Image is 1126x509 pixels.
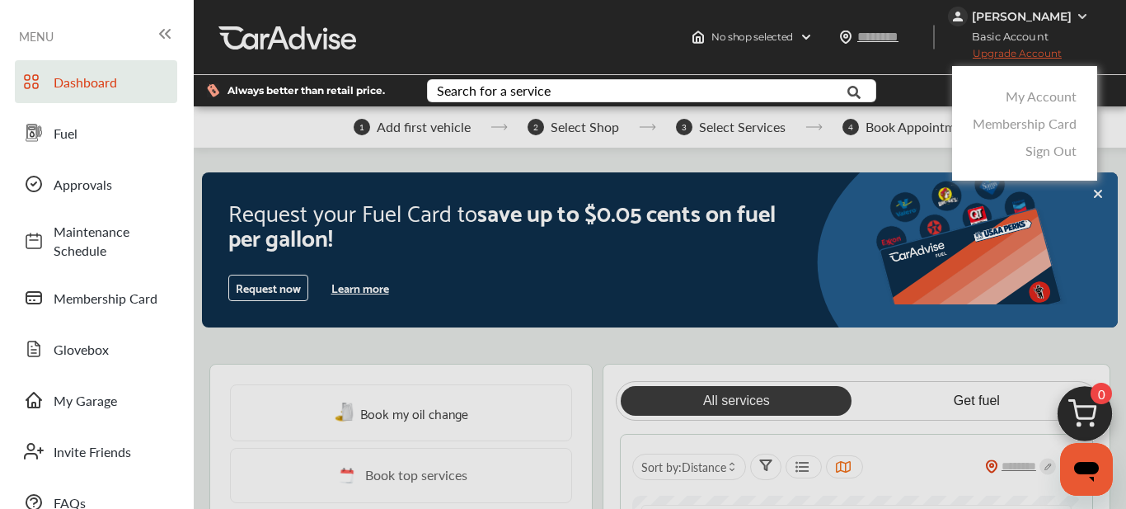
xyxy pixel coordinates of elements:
[1006,87,1077,106] a: My Account
[1045,379,1124,458] img: cart_icon.3d0951e8.svg
[15,163,177,205] a: Approvals
[54,340,169,359] span: Glovebox
[1025,141,1077,160] a: Sign Out
[437,84,551,97] div: Search for a service
[207,83,219,97] img: dollor_label_vector.a70140d1.svg
[54,289,169,308] span: Membership Card
[15,430,177,473] a: Invite Friends
[54,442,169,461] span: Invite Friends
[54,175,169,194] span: Approvals
[54,124,169,143] span: Fuel
[228,86,385,96] span: Always better than retail price.
[19,30,54,43] span: MENU
[1091,383,1112,404] span: 0
[54,391,169,410] span: My Garage
[15,214,177,268] a: Maintenance Schedule
[54,73,169,92] span: Dashboard
[15,379,177,422] a: My Garage
[15,111,177,154] a: Fuel
[15,60,177,103] a: Dashboard
[973,114,1077,133] a: Membership Card
[15,328,177,370] a: Glovebox
[54,222,169,260] span: Maintenance Schedule
[1060,443,1113,496] iframe: Button to launch messaging window
[15,276,177,319] a: Membership Card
